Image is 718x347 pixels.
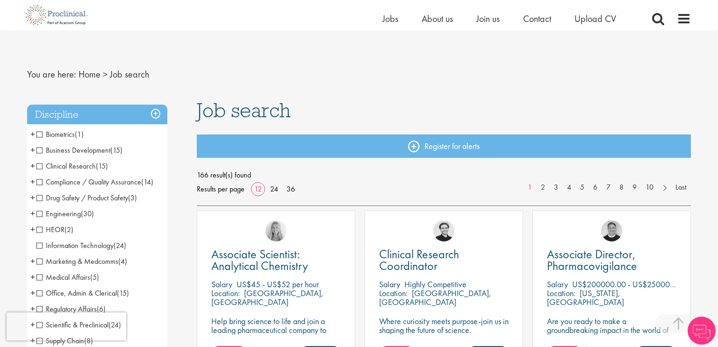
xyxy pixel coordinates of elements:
span: (5) [90,272,99,282]
a: 12 [251,184,265,194]
a: breadcrumb link [79,68,101,80]
span: Results per page [197,182,244,196]
a: 6 [589,182,602,193]
span: Supply Chain [36,336,93,346]
span: Biometrics [36,129,75,139]
a: Shannon Briggs [266,220,287,241]
span: Marketing & Medcomms [36,256,127,266]
span: + [30,159,35,173]
span: Supply Chain [36,336,84,346]
span: HEOR [36,225,73,234]
span: HEOR [36,225,65,234]
span: (14) [141,177,153,187]
span: Business Development [36,145,110,155]
a: Clinical Research Coordinator [379,248,509,272]
p: [GEOGRAPHIC_DATA], [GEOGRAPHIC_DATA] [379,288,491,307]
span: (3) [128,193,137,203]
span: Associate Scientist: Analytical Chemistry [211,246,308,274]
a: 36 [283,184,298,194]
span: Salary [211,279,232,290]
a: Associate Scientist: Analytical Chemistry [211,248,341,272]
span: + [30,270,35,284]
span: Clinical Research [36,161,108,171]
span: + [30,206,35,220]
span: (15) [117,288,129,298]
span: Business Development [36,145,122,155]
span: Compliance / Quality Assurance [36,177,153,187]
span: Engineering [36,209,81,219]
span: Job search [110,68,149,80]
a: Register for alerts [197,135,691,158]
p: US$45 - US$52 per hour [237,279,319,290]
a: Contact [523,13,551,25]
span: (6) [97,304,106,314]
a: 5 [575,182,589,193]
span: (15) [96,161,108,171]
span: Office, Admin & Clerical [36,288,129,298]
span: + [30,175,35,189]
a: Associate Director, Pharmacovigilance [547,248,676,272]
span: (4) [118,256,127,266]
a: About us [422,13,453,25]
a: 7 [602,182,615,193]
span: Location: [547,288,575,298]
p: [US_STATE], [GEOGRAPHIC_DATA] [547,288,624,307]
p: [GEOGRAPHIC_DATA], [GEOGRAPHIC_DATA] [211,288,323,307]
span: You are here: [27,68,76,80]
span: (15) [110,145,122,155]
span: + [30,127,35,141]
span: Medical Affairs [36,272,90,282]
span: + [30,302,35,316]
a: Last [671,182,691,193]
span: (1) [75,129,84,139]
span: Office, Admin & Clerical [36,288,117,298]
span: Engineering [36,209,94,219]
a: 2 [536,182,550,193]
a: 24 [267,184,281,194]
span: + [30,222,35,236]
a: 9 [628,182,641,193]
span: Information Technology [36,241,114,250]
span: 166 result(s) found [197,168,691,182]
a: 10 [641,182,658,193]
span: Location: [211,288,240,298]
span: Drug Safety / Product Safety [36,193,137,203]
span: Compliance / Quality Assurance [36,177,141,187]
span: Information Technology [36,241,126,250]
span: Location: [379,288,408,298]
span: Associate Director, Pharmacovigilance [547,246,637,274]
span: Medical Affairs [36,272,99,282]
span: (30) [81,209,94,219]
img: Nico Kohlwes [433,220,454,241]
span: (24) [114,241,126,250]
span: Salary [547,279,568,290]
span: > [103,68,108,80]
span: Regulatory Affairs [36,304,106,314]
span: Regulatory Affairs [36,304,97,314]
a: 3 [549,182,563,193]
a: Jobs [382,13,398,25]
a: 8 [615,182,628,193]
img: Bo Forsen [601,220,622,241]
span: Salary [379,279,400,290]
span: + [30,286,35,300]
p: Where curiosity meets purpose-join us in shaping the future of science. [379,317,509,334]
span: Job search [197,98,291,123]
span: Biometrics [36,129,84,139]
a: 4 [562,182,576,193]
span: + [30,143,35,157]
span: + [30,254,35,268]
span: (8) [84,336,93,346]
h3: Discipline [27,105,167,125]
a: Upload CV [574,13,616,25]
span: Clinical Research [36,161,96,171]
a: Join us [476,13,500,25]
